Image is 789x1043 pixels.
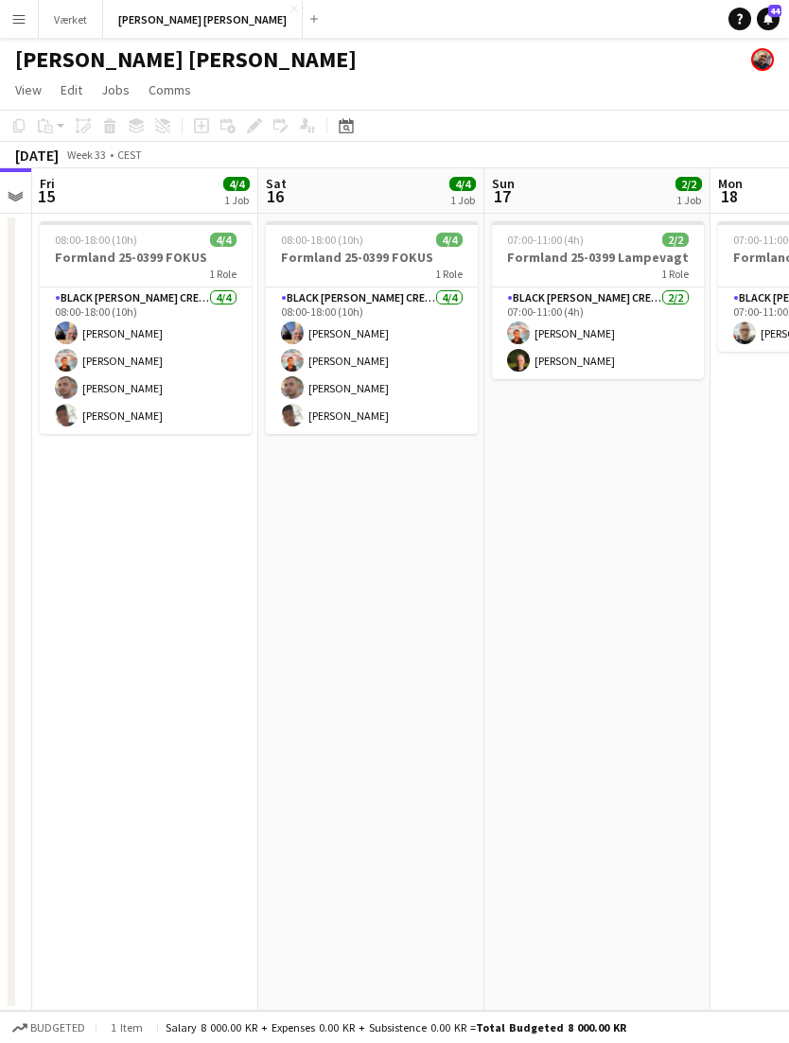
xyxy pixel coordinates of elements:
span: 4/4 [436,233,463,247]
app-job-card: 07:00-11:00 (4h)2/2Formland 25-0399 Lampevagt1 RoleBlack [PERSON_NAME] Crew ([PERSON_NAME])2/207:... [492,221,704,379]
span: Total Budgeted 8 000.00 KR [476,1020,626,1034]
a: Comms [141,78,199,102]
span: 08:00-18:00 (10h) [281,233,363,247]
div: [DATE] [15,146,59,165]
h3: Formland 25-0399 Lampevagt [492,249,704,266]
span: Edit [61,81,82,98]
h3: Formland 25-0399 FOKUS [266,249,478,266]
div: 1 Job [224,193,249,207]
span: View [15,81,42,98]
span: Mon [718,175,743,192]
app-user-avatar: Danny Tranekær [751,48,774,71]
a: View [8,78,49,102]
span: 16 [263,185,287,207]
span: 18 [715,185,743,207]
button: [PERSON_NAME] [PERSON_NAME] [103,1,303,38]
span: Budgeted [30,1021,85,1034]
span: 44 [768,5,781,17]
span: 17 [489,185,515,207]
span: 08:00-18:00 (10h) [55,233,137,247]
button: Værket [39,1,103,38]
span: 15 [37,185,55,207]
a: 44 [757,8,780,30]
div: 1 Job [676,193,701,207]
span: 2/2 [675,177,702,191]
div: Salary 8 000.00 KR + Expenses 0.00 KR + Subsistence 0.00 KR = [166,1020,626,1034]
span: 1 item [104,1020,149,1034]
span: 1 Role [209,267,237,281]
h1: [PERSON_NAME] [PERSON_NAME] [15,45,357,74]
span: 4/4 [449,177,476,191]
span: Jobs [101,81,130,98]
app-job-card: 08:00-18:00 (10h)4/4Formland 25-0399 FOKUS1 RoleBlack [PERSON_NAME] Crew ([PERSON_NAME])4/408:00-... [40,221,252,434]
span: 1 Role [661,267,689,281]
app-card-role: Black [PERSON_NAME] Crew ([PERSON_NAME])4/408:00-18:00 (10h)[PERSON_NAME][PERSON_NAME][PERSON_NAM... [266,287,478,434]
app-job-card: 08:00-18:00 (10h)4/4Formland 25-0399 FOKUS1 RoleBlack [PERSON_NAME] Crew ([PERSON_NAME])4/408:00-... [266,221,478,434]
span: Comms [149,81,191,98]
h3: Formland 25-0399 FOKUS [40,249,252,266]
span: 1 Role [435,267,463,281]
a: Edit [53,78,90,102]
app-card-role: Black [PERSON_NAME] Crew ([PERSON_NAME])4/408:00-18:00 (10h)[PERSON_NAME][PERSON_NAME][PERSON_NAM... [40,287,252,434]
span: 4/4 [210,233,237,247]
span: Sun [492,175,515,192]
button: Budgeted [9,1017,88,1038]
span: Sat [266,175,287,192]
div: CEST [117,148,142,162]
app-card-role: Black [PERSON_NAME] Crew ([PERSON_NAME])2/207:00-11:00 (4h)[PERSON_NAME][PERSON_NAME] [492,287,704,379]
div: 1 Job [450,193,475,207]
a: Jobs [94,78,137,102]
span: 07:00-11:00 (4h) [507,233,584,247]
span: 2/2 [662,233,689,247]
span: 4/4 [223,177,250,191]
span: Fri [40,175,55,192]
span: Week 33 [62,148,110,162]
